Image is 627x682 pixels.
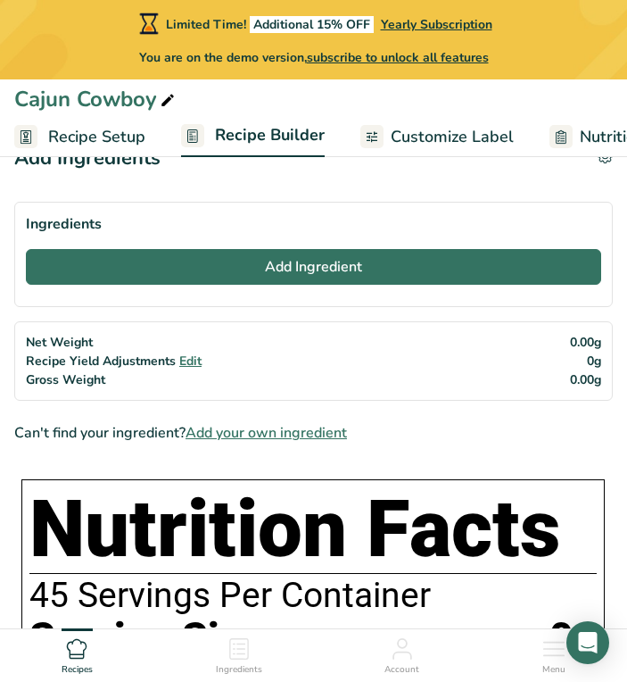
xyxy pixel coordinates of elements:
a: Customize Label [360,117,514,157]
div: Ingredients [26,213,601,235]
span: Recipes [62,663,93,677]
span: 0g [587,353,601,370]
a: Ingredients [216,629,262,678]
span: 0g [549,615,597,661]
span: 0.00g [570,371,601,388]
span: You are on the demo version, [139,48,489,67]
div: Open Intercom Messenger [566,621,609,664]
span: Yearly Subscription [381,16,492,33]
h1: Nutrition Facts [29,487,597,574]
span: Add your own ingredient [186,422,347,444]
span: Edit [179,353,202,370]
span: Net Weight [26,334,93,351]
a: Recipes [62,629,93,678]
span: Recipe Setup [48,125,145,149]
span: Menu [542,663,565,677]
span: Recipe Builder [215,123,325,147]
button: Add Ingredient [26,249,601,285]
span: 0.00g [570,334,601,351]
div: 45 Servings Per Container [29,578,597,615]
span: Gross Weight [26,371,105,388]
div: Cajun Cowboy [14,83,178,115]
span: Additional 15% OFF [250,16,374,33]
div: Limited Time! [136,12,492,34]
span: Ingredients [216,663,262,677]
a: Recipe Setup [14,117,145,157]
span: Add Ingredient [265,256,362,278]
span: Serving Size [29,615,263,661]
span: Recipe Yield Adjustments [26,353,176,370]
span: Customize Label [391,125,514,149]
div: Add Ingredients [14,144,161,173]
div: Can't find your ingredient? [14,422,613,444]
a: Account [384,629,419,678]
span: Account [384,663,419,677]
span: subscribe to unlock all features [307,49,489,66]
a: Recipe Builder [181,115,325,158]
